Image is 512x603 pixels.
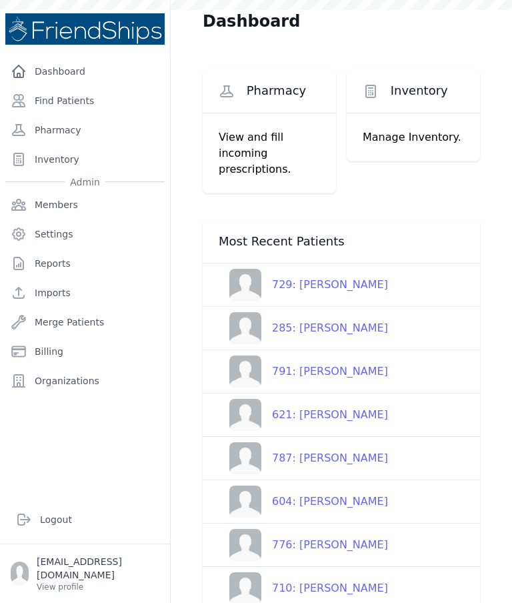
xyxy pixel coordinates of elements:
[5,221,165,247] a: Settings
[5,117,165,143] a: Pharmacy
[219,486,388,518] a: 604: [PERSON_NAME]
[11,506,159,533] a: Logout
[261,320,388,336] div: 285: [PERSON_NAME]
[5,250,165,277] a: Reports
[229,529,261,561] img: person-242608b1a05df3501eefc295dc1bc67a.jpg
[219,529,388,561] a: 776: [PERSON_NAME]
[261,494,388,510] div: 604: [PERSON_NAME]
[261,537,388,553] div: 776: [PERSON_NAME]
[219,233,345,249] span: Most Recent Patients
[5,146,165,173] a: Inventory
[219,356,388,388] a: 791: [PERSON_NAME]
[5,87,165,114] a: Find Patients
[229,356,261,388] img: person-242608b1a05df3501eefc295dc1bc67a.jpg
[229,486,261,518] img: person-242608b1a05df3501eefc295dc1bc67a.jpg
[5,309,165,336] a: Merge Patients
[229,269,261,301] img: person-242608b1a05df3501eefc295dc1bc67a.jpg
[391,83,448,99] span: Inventory
[65,175,105,189] span: Admin
[5,191,165,218] a: Members
[261,364,388,380] div: 791: [PERSON_NAME]
[229,312,261,344] img: person-242608b1a05df3501eefc295dc1bc67a.jpg
[261,450,388,466] div: 787: [PERSON_NAME]
[37,582,159,592] p: View profile
[261,580,388,596] div: 710: [PERSON_NAME]
[219,399,388,431] a: 621: [PERSON_NAME]
[5,368,165,394] a: Organizations
[219,442,388,474] a: 787: [PERSON_NAME]
[347,69,480,193] a: Inventory Manage Inventory.
[37,555,159,582] p: [EMAIL_ADDRESS][DOMAIN_NAME]
[229,442,261,474] img: person-242608b1a05df3501eefc295dc1bc67a.jpg
[5,279,165,306] a: Imports
[363,129,464,145] p: Manage Inventory.
[219,129,320,177] p: View and fill incoming prescriptions.
[5,338,165,365] a: Billing
[11,555,159,592] a: [EMAIL_ADDRESS][DOMAIN_NAME] View profile
[247,83,307,99] span: Pharmacy
[219,269,388,301] a: 729: [PERSON_NAME]
[5,13,165,45] img: Medical Missions EMR
[261,407,388,423] div: 621: [PERSON_NAME]
[229,399,261,431] img: person-242608b1a05df3501eefc295dc1bc67a.jpg
[261,277,388,293] div: 729: [PERSON_NAME]
[219,312,388,344] a: 285: [PERSON_NAME]
[5,58,165,85] a: Dashboard
[203,69,336,193] a: Pharmacy View and fill incoming prescriptions.
[203,11,300,32] h1: Dashboard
